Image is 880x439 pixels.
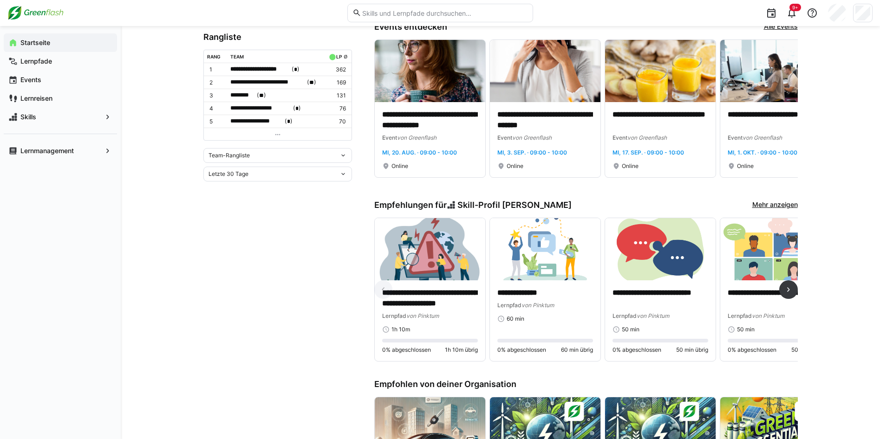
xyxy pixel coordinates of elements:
[445,346,478,354] span: 1h 10m übrig
[344,52,348,60] a: ø
[285,116,293,126] span: ( )
[737,162,754,170] span: Online
[622,326,639,333] span: 50 min
[613,149,684,156] span: Mi, 17. Sep. · 09:00 - 10:00
[728,312,752,319] span: Lernpfad
[561,346,593,354] span: 60 min übrig
[605,40,716,102] img: image
[613,134,627,141] span: Event
[292,65,300,74] span: ( )
[209,79,223,86] p: 2
[327,66,345,73] p: 362
[728,134,743,141] span: Event
[627,134,667,141] span: von Greenflash
[637,312,669,319] span: von Pinktum
[382,346,431,354] span: 0% abgeschlossen
[720,40,831,102] img: image
[406,312,439,319] span: von Pinktum
[209,66,223,73] p: 1
[391,162,408,170] span: Online
[497,302,521,309] span: Lernpfad
[203,32,352,42] h3: Rangliste
[361,9,528,17] input: Skills und Lernpfade durchsuchen…
[209,105,223,112] p: 4
[497,149,567,156] span: Mi, 3. Sep. · 09:00 - 10:00
[207,54,221,59] div: Rang
[728,149,797,156] span: Mi, 1. Okt. · 09:00 - 10:00
[457,200,572,210] span: Skill-Profil [PERSON_NAME]
[613,312,637,319] span: Lernpfad
[497,346,546,354] span: 0% abgeschlossen
[622,162,639,170] span: Online
[307,77,316,87] span: ( )
[752,200,798,210] a: Mehr anzeigen
[209,92,223,99] p: 3
[327,118,345,125] p: 70
[375,40,485,102] img: image
[490,40,600,102] img: image
[490,218,600,280] img: image
[382,149,457,156] span: Mi, 20. Aug. · 09:00 - 10:00
[521,302,554,309] span: von Pinktum
[512,134,552,141] span: von Greenflash
[375,218,485,280] img: image
[382,312,406,319] span: Lernpfad
[327,105,345,112] p: 76
[737,326,755,333] span: 50 min
[382,134,397,141] span: Event
[209,170,248,178] span: Letzte 30 Tage
[327,92,345,99] p: 131
[391,326,410,333] span: 1h 10m
[327,79,345,86] p: 169
[374,379,798,389] h3: Empfohlen von deiner Organisation
[720,218,831,280] img: image
[743,134,782,141] span: von Greenflash
[791,346,823,354] span: 50 min übrig
[397,134,437,141] span: von Greenflash
[293,103,301,113] span: ( )
[230,54,244,59] div: Team
[209,118,223,125] p: 5
[497,134,512,141] span: Event
[374,22,447,32] h3: Events entdecken
[336,54,342,59] div: LP
[374,200,572,210] h3: Empfehlungen für
[728,346,776,354] span: 0% abgeschlossen
[209,152,250,159] span: Team-Rangliste
[605,218,716,280] img: image
[507,315,524,323] span: 60 min
[613,346,661,354] span: 0% abgeschlossen
[257,90,266,100] span: ( )
[752,312,784,319] span: von Pinktum
[507,162,523,170] span: Online
[792,5,798,10] span: 9+
[676,346,708,354] span: 50 min übrig
[764,22,798,32] a: Alle Events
